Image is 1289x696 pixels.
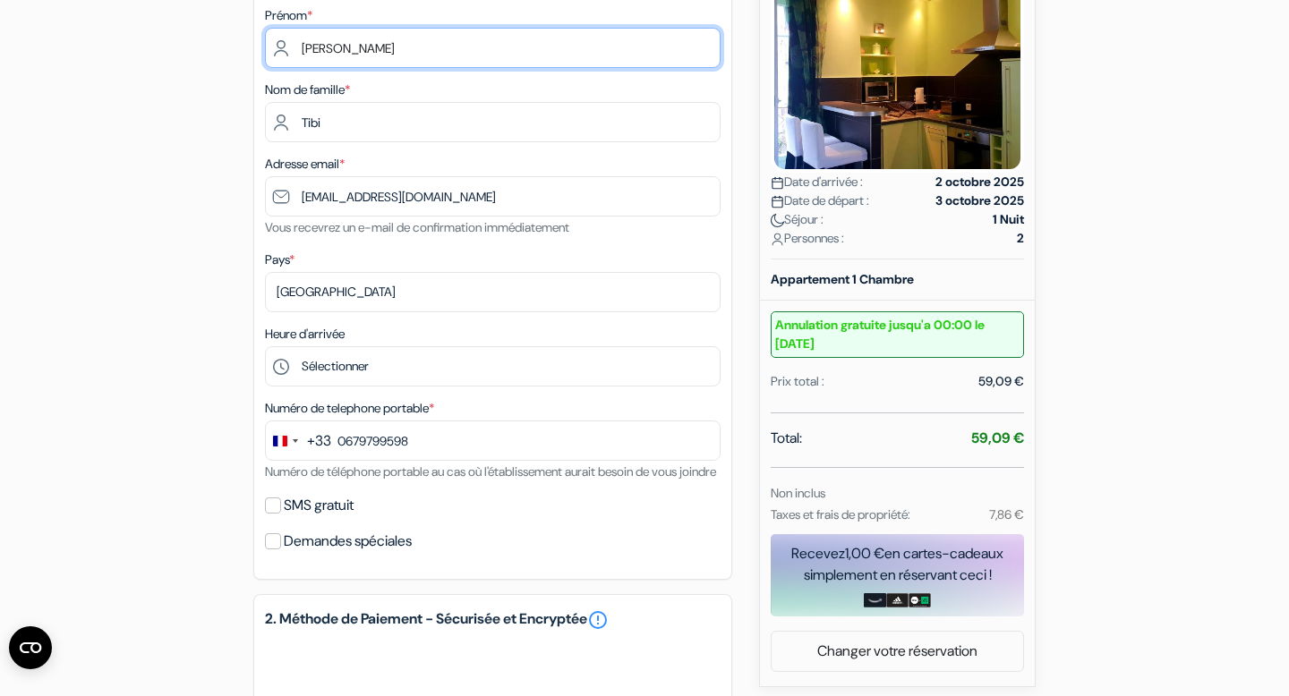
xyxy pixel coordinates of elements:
[864,593,886,607] img: amazon-card-no-text.png
[265,399,434,418] label: Numéro de telephone portable
[771,210,824,229] span: Séjour :
[771,229,844,248] span: Personnes :
[284,529,412,554] label: Demandes spéciales
[771,506,910,522] small: Taxes et frais de propriété:
[886,593,909,607] img: adidas-card.png
[771,214,784,227] img: moon.svg
[265,463,716,480] small: Numéro de téléphone portable au cas où l'établissement aurait besoin de vous joindre
[993,210,1024,229] strong: 1 Nuit
[909,593,931,607] img: uber-uber-eats-card.png
[771,271,914,287] b: Appartement 1 Chambre
[772,634,1023,668] a: Changer votre réservation
[771,176,784,190] img: calendar.svg
[845,544,884,563] span: 1,00 €
[284,493,354,518] label: SMS gratuit
[265,250,295,269] label: Pays
[771,485,825,501] small: Non inclus
[771,372,824,391] div: Prix total :
[265,6,312,25] label: Prénom
[265,325,345,344] label: Heure d'arrivée
[265,176,721,216] input: Entrer adresse e-mail
[265,420,721,461] input: 6 12 34 56 78
[265,81,350,99] label: Nom de famille
[307,430,331,452] div: +33
[265,28,721,68] input: Entrez votre prénom
[771,428,802,449] span: Total:
[9,626,52,669] button: Ouvrir le widget CMP
[265,219,569,235] small: Vous recevrez un e-mail de confirmation immédiatement
[771,233,784,246] img: user_icon.svg
[771,311,1024,358] small: Annulation gratuite jusqu'a 00:00 le [DATE]
[935,173,1024,191] strong: 2 octobre 2025
[265,155,345,174] label: Adresse email
[587,609,609,631] a: error_outline
[771,173,863,191] span: Date d'arrivée :
[989,506,1024,522] small: 7,86 €
[265,102,721,142] input: Entrer le nom de famille
[771,195,784,208] img: calendar.svg
[265,609,721,631] h5: 2. Méthode de Paiement - Sécurisée et Encryptée
[771,543,1024,586] div: Recevez en cartes-cadeaux simplement en réservant ceci !
[978,372,1024,391] div: 59,09 €
[771,191,869,210] span: Date de départ :
[971,429,1024,447] strong: 59,09 €
[1017,229,1024,248] strong: 2
[935,191,1024,210] strong: 3 octobre 2025
[266,421,331,460] button: Change country, selected France (+33)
